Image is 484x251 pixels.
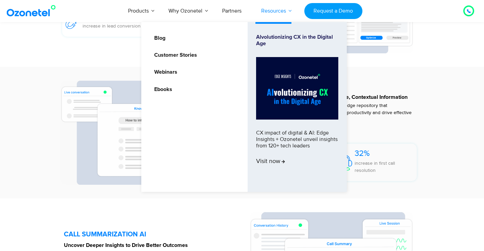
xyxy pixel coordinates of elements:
[256,34,338,180] a: Alvolutionizing CX in the Digital AgeCX impact of digital & AI: Edge Insights + Ozonetel unveil i...
[150,68,178,76] a: Webinars
[304,3,362,19] a: Request a Demo
[83,22,141,30] p: increase in lead conversion
[256,158,285,165] span: Visit now
[64,231,243,238] h5: CALL SUMMARIZATION AI
[150,51,198,59] a: Customer Stories
[256,57,338,120] img: Alvolutionizing.jpg
[355,160,417,174] p: increase in first call resolution
[355,148,370,158] span: 32%
[150,34,166,42] a: Blog
[150,85,173,94] a: Ebooks
[66,15,79,29] img: 3X
[64,243,188,248] strong: Uncover Deeper Insights to Drive Better Outcomes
